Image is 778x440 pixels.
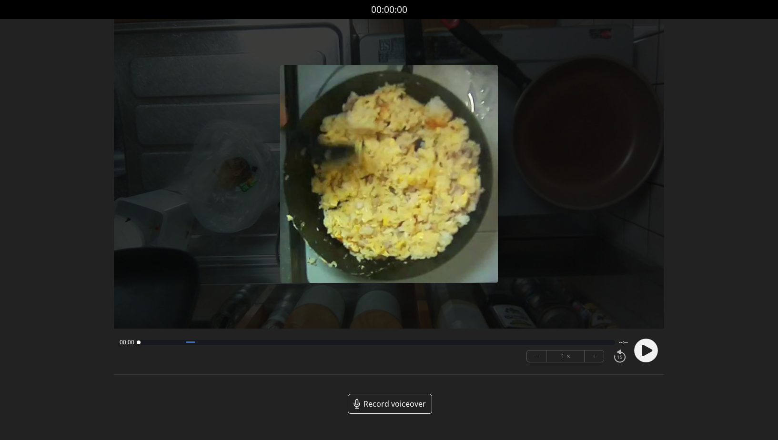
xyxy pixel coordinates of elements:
[348,394,432,414] a: Record voiceover
[371,3,407,17] a: 00:00:00
[619,339,628,346] span: --:--
[585,350,604,362] button: +
[364,398,426,410] span: Record voiceover
[280,65,498,283] img: Poster Image
[546,350,585,362] div: 1 ×
[527,350,546,362] button: −
[120,339,134,346] span: 00:00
